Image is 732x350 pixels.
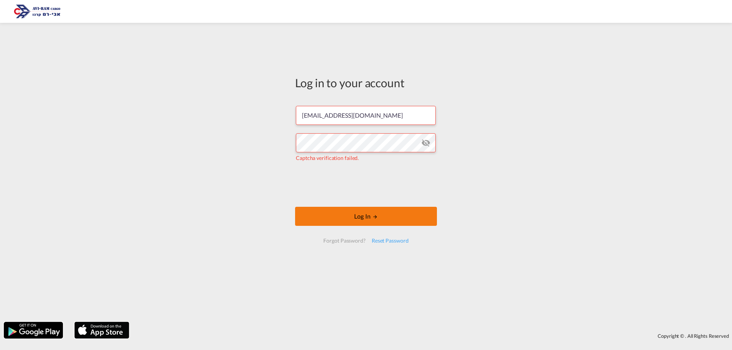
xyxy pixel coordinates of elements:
[308,169,424,199] iframe: reCAPTCHA
[369,234,412,248] div: Reset Password
[11,3,63,20] img: 166978e0a5f911edb4280f3c7a976193.png
[320,234,368,248] div: Forgot Password?
[133,329,732,342] div: Copyright © . All Rights Reserved
[3,321,64,339] img: google.png
[296,155,359,161] span: Captcha verification failed.
[295,75,437,91] div: Log in to your account
[295,207,437,226] button: LOGIN
[74,321,130,339] img: apple.png
[421,138,430,147] md-icon: icon-eye-off
[296,106,436,125] input: Enter email/phone number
